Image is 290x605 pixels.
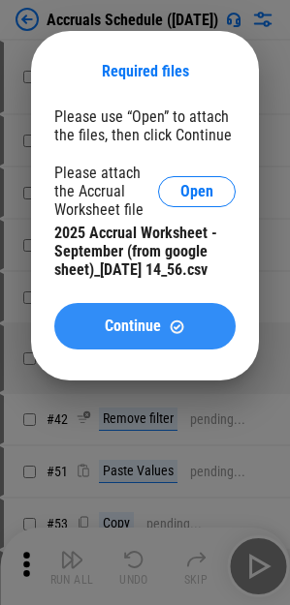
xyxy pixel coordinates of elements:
div: 2025 Accrual Worksheet - September (from google sheet)_[DATE] 14_56.csv [54,224,236,279]
div: Required files [54,62,236,80]
button: Open [158,176,236,207]
span: Continue [105,318,161,334]
div: Please use “Open” to attach the files, then click Continue [54,107,236,144]
span: Open [180,184,213,199]
div: Please attach the Accrual Worksheet file [54,164,158,219]
button: ContinueContinue [54,303,236,349]
img: Continue [169,318,185,335]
